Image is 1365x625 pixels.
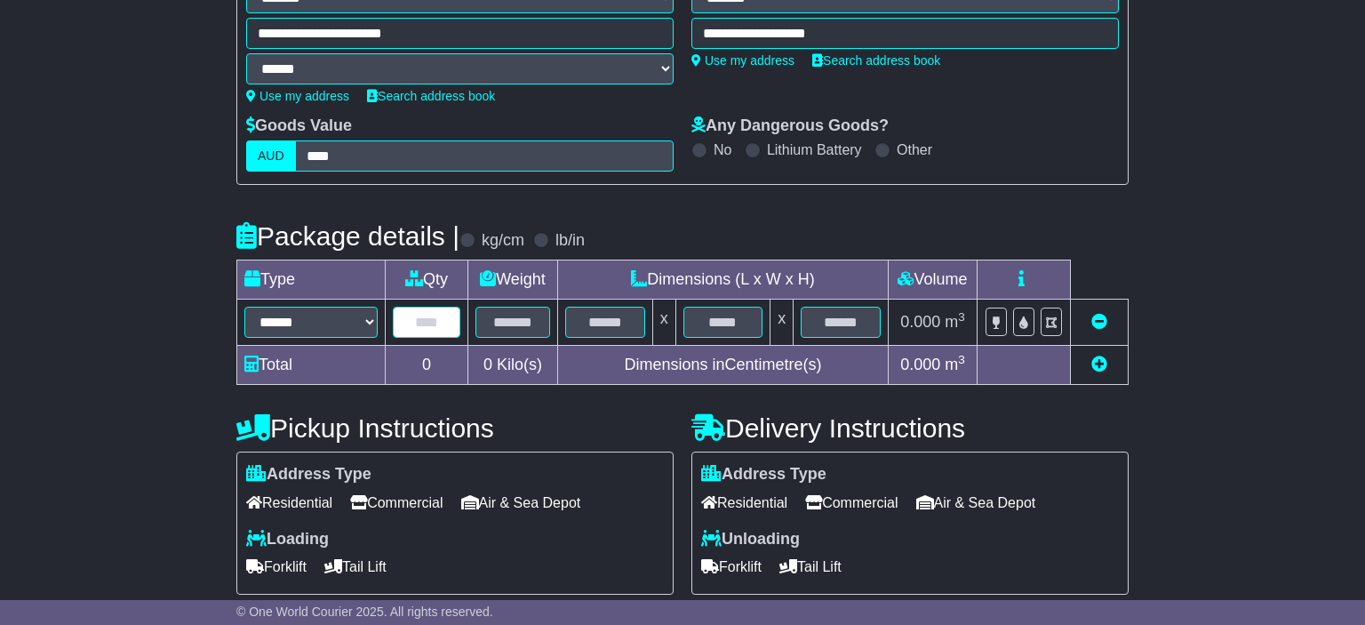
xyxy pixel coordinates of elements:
label: Loading [246,530,329,549]
td: x [652,300,675,346]
td: Qty [386,260,468,300]
td: Total [237,346,386,385]
label: No [714,141,731,158]
a: Search address book [812,53,940,68]
a: Remove this item [1091,313,1107,331]
label: Address Type [701,465,826,485]
td: Weight [468,260,558,300]
a: Search address book [367,89,495,103]
label: Address Type [246,465,371,485]
span: Forklift [701,553,762,581]
a: Use my address [246,89,349,103]
label: kg/cm [482,231,524,251]
span: m [945,356,965,373]
label: Goods Value [246,116,352,136]
span: Commercial [805,489,898,517]
a: Use my address [691,53,794,68]
span: 0.000 [900,313,940,331]
td: Volume [888,260,977,300]
h4: Pickup Instructions [236,413,674,443]
label: Other [897,141,932,158]
td: Dimensions in Centimetre(s) [557,346,888,385]
span: 0.000 [900,356,940,373]
span: Tail Lift [324,553,387,581]
td: 0 [386,346,468,385]
td: Kilo(s) [468,346,558,385]
span: Air & Sea Depot [916,489,1036,517]
span: Commercial [350,489,443,517]
label: AUD [246,140,296,172]
span: 0 [483,356,492,373]
label: lb/in [555,231,585,251]
sup: 3 [958,353,965,366]
span: Forklift [246,553,307,581]
h4: Delivery Instructions [691,413,1129,443]
label: Any Dangerous Goods? [691,116,889,136]
sup: 3 [958,310,965,324]
td: x [770,300,794,346]
span: Residential [701,489,787,517]
h4: Package details | [236,221,459,251]
span: Tail Lift [779,553,842,581]
label: Lithium Battery [767,141,862,158]
a: Add new item [1091,356,1107,373]
span: m [945,313,965,331]
span: © One World Courier 2025. All rights reserved. [236,605,493,619]
label: Unloading [701,530,800,549]
td: Type [237,260,386,300]
td: Dimensions (L x W x H) [557,260,888,300]
span: Air & Sea Depot [461,489,581,517]
span: Residential [246,489,332,517]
